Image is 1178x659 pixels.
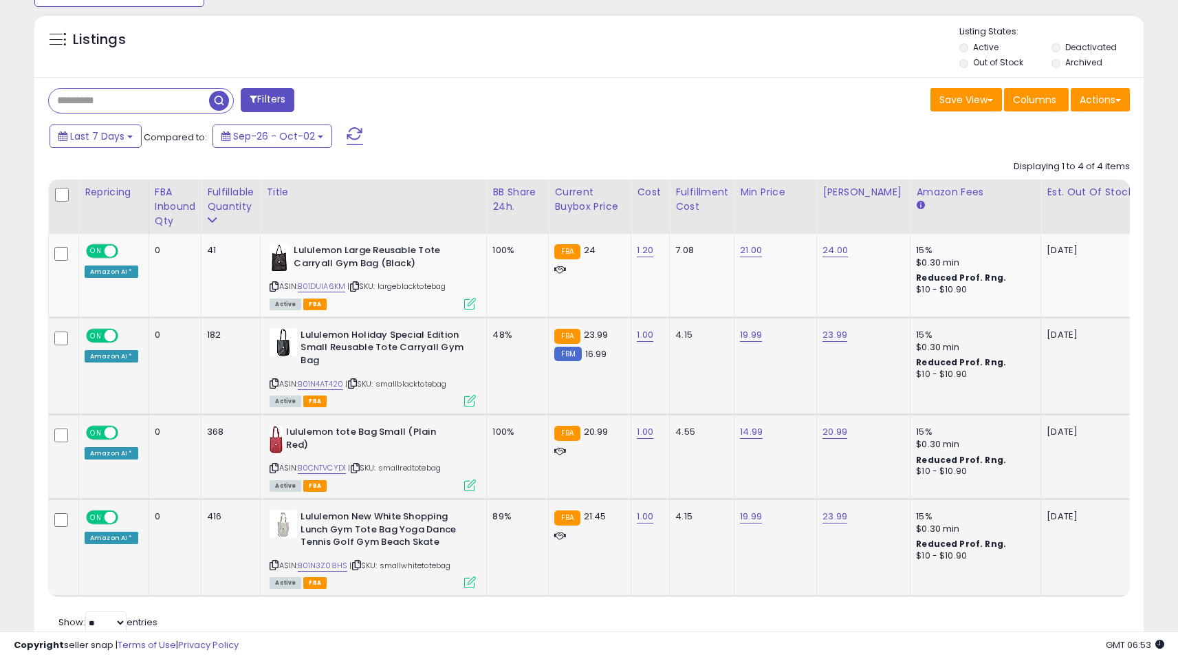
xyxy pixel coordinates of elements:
[584,425,609,438] span: 20.99
[492,510,538,523] div: 89%
[116,427,138,439] span: OFF
[916,272,1006,283] b: Reduced Prof. Rng.
[70,129,124,143] span: Last 7 Days
[740,185,811,199] div: Min Price
[348,462,441,473] span: | SKU: smallredtotebag
[1047,329,1167,341] p: [DATE]
[155,329,191,341] div: 0
[959,25,1144,39] p: Listing States:
[492,185,543,214] div: BB Share 24h.
[822,328,847,342] a: 23.99
[1047,185,1172,199] div: Est. Out Of Stock Date
[492,426,538,438] div: 100%
[916,454,1006,466] b: Reduced Prof. Rng.
[740,510,762,523] a: 19.99
[822,244,848,257] a: 24.00
[207,185,254,214] div: Fulfillable Quantity
[1013,93,1056,107] span: Columns
[740,244,762,257] a: 21.00
[116,246,138,257] span: OFF
[212,125,332,148] button: Sep-26 - Oct-02
[675,244,723,257] div: 7.08
[87,427,105,439] span: ON
[270,396,301,407] span: All listings currently available for purchase on Amazon
[303,480,327,492] span: FBA
[1065,41,1117,53] label: Deactivated
[916,356,1006,368] b: Reduced Prof. Rng.
[298,462,346,474] a: B0CNTVCYD1
[270,329,297,356] img: 31LpL03F54L._SL40_.jpg
[270,480,301,492] span: All listings currently available for purchase on Amazon
[675,510,723,523] div: 4.15
[270,244,290,272] img: 31BzMhljGsL._SL40_.jpg
[303,577,327,589] span: FBA
[270,510,476,587] div: ASIN:
[1014,160,1130,173] div: Displaying 1 to 4 of 4 items
[347,281,446,292] span: | SKU: largeblacktotebag
[270,244,476,308] div: ASIN:
[585,347,607,360] span: 16.99
[740,425,763,439] a: 14.99
[345,378,446,389] span: | SKU: smallblacktotebag
[675,185,728,214] div: Fulfillment Cost
[637,328,653,342] a: 1.00
[87,329,105,341] span: ON
[207,329,250,341] div: 182
[1047,426,1167,438] p: [DATE]
[298,560,347,572] a: B01N3Z08HS
[554,244,580,259] small: FBA
[270,510,297,538] img: 31Yd0oAH4JL._SL40_.jpg
[298,378,343,390] a: B01N4AT420
[637,244,653,257] a: 1.20
[584,328,609,341] span: 23.99
[930,88,1002,111] button: Save View
[73,30,126,50] h5: Listings
[973,41,999,53] label: Active
[916,185,1035,199] div: Amazon Fees
[155,185,196,228] div: FBA inbound Qty
[116,329,138,341] span: OFF
[1106,638,1164,651] span: 2025-10-10 06:53 GMT
[554,185,625,214] div: Current Buybox Price
[916,244,1030,257] div: 15%
[554,347,581,361] small: FBM
[675,426,723,438] div: 4.55
[822,425,847,439] a: 20.99
[554,426,580,441] small: FBA
[916,550,1030,562] div: $10 - $10.90
[1047,510,1167,523] p: [DATE]
[916,284,1030,296] div: $10 - $10.90
[155,510,191,523] div: 0
[916,438,1030,451] div: $0.30 min
[1047,244,1167,257] p: [DATE]
[87,512,105,523] span: ON
[916,538,1006,550] b: Reduced Prof. Rng.
[822,185,904,199] div: [PERSON_NAME]
[584,510,607,523] span: 21.45
[554,510,580,526] small: FBA
[973,56,1023,68] label: Out of Stock
[85,266,138,278] div: Amazon AI *
[740,328,762,342] a: 19.99
[301,329,468,371] b: Lululemon Holiday Special Edition Small Reusable Tote Carryall Gym Bag
[584,244,596,257] span: 24
[270,426,283,453] img: 41iTj6KP04L._SL40_.jpg
[349,560,450,571] span: | SKU: smallwhitetotebag
[85,185,143,199] div: Repricing
[916,329,1030,341] div: 15%
[270,426,476,490] div: ASIN:
[50,125,142,148] button: Last 7 Days
[270,329,476,405] div: ASIN:
[303,299,327,310] span: FBA
[14,638,64,651] strong: Copyright
[298,281,345,292] a: B01DUIA6KM
[155,426,191,438] div: 0
[85,350,138,363] div: Amazon AI *
[554,329,580,344] small: FBA
[301,510,468,552] b: Lululemon New White Shopping Lunch Gym Tote Bag Yoga Dance Tennis Golf Gym Beach Skate
[85,447,138,460] div: Amazon AI *
[916,369,1030,380] div: $10 - $10.90
[286,426,453,455] b: lululemon tote Bag Small (Plain Red)
[58,616,157,629] span: Show: entries
[916,257,1030,269] div: $0.30 min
